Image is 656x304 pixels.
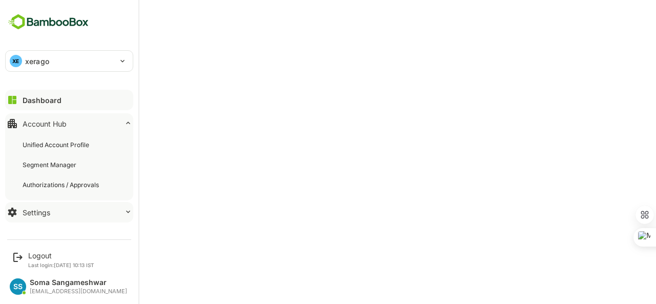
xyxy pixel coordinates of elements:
div: Dashboard [23,96,61,105]
div: Settings [23,208,50,217]
div: SS [10,278,26,295]
div: [EMAIL_ADDRESS][DOMAIN_NAME] [30,288,127,295]
div: Logout [28,251,94,260]
p: Last login: [DATE] 10:13 IST [28,262,94,268]
div: Unified Account Profile [23,140,91,149]
img: BambooboxFullLogoMark.5f36c76dfaba33ec1ec1367b70bb1252.svg [5,12,92,32]
div: Soma Sangameshwar [30,278,127,287]
div: Account Hub [23,119,67,128]
div: Authorizations / Approvals [23,180,101,189]
div: XE [10,55,22,67]
div: Segment Manager [23,160,78,169]
div: XExerago [6,51,133,71]
button: Account Hub [5,113,133,134]
p: xerago [25,56,49,67]
button: Settings [5,202,133,222]
button: Dashboard [5,90,133,110]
